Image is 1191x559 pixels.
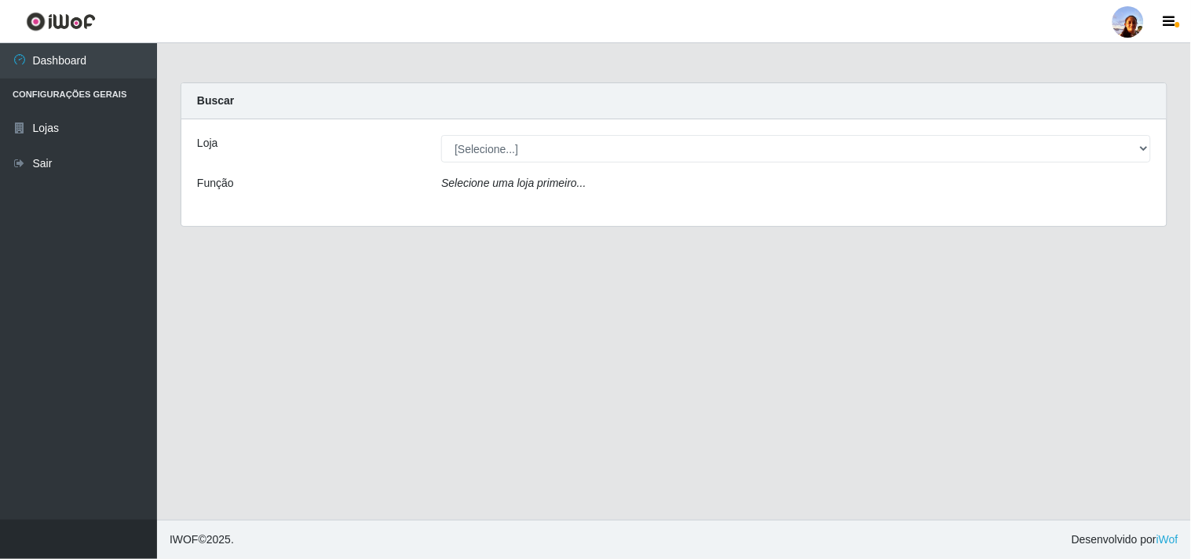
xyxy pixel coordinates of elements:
[197,94,234,107] strong: Buscar
[441,177,586,189] i: Selecione uma loja primeiro...
[1156,533,1178,546] a: iWof
[170,533,199,546] span: IWOF
[1072,532,1178,548] span: Desenvolvido por
[197,175,234,192] label: Função
[197,135,217,152] label: Loja
[170,532,234,548] span: © 2025 .
[26,12,96,31] img: CoreUI Logo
